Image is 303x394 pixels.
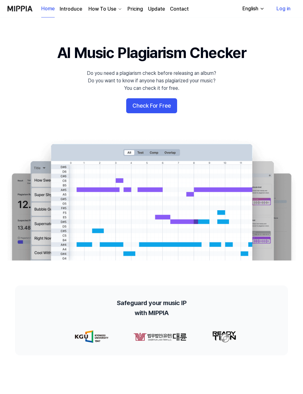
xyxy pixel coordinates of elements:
[170,5,189,13] a: Contact
[87,70,216,92] div: Do you need a plagiarism check before releasing an album? Do you want to know if anyone has plagi...
[87,5,117,13] div: How To Use
[60,5,82,13] a: Introduce
[148,5,165,13] a: Update
[237,2,268,15] button: English
[87,5,122,13] button: How To Use
[126,98,177,113] button: Check For Free
[57,42,246,63] h1: AI Music Plagiarism Checker
[119,330,173,343] img: partner-logo-1
[241,5,260,12] div: English
[127,5,143,13] a: Pricing
[117,298,186,318] h2: Safeguard your music IP with MIPPIA
[247,330,266,343] img: partner-logo-3
[61,330,94,343] img: partner-logo-0
[198,330,222,343] img: partner-logo-2
[41,0,55,17] a: Home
